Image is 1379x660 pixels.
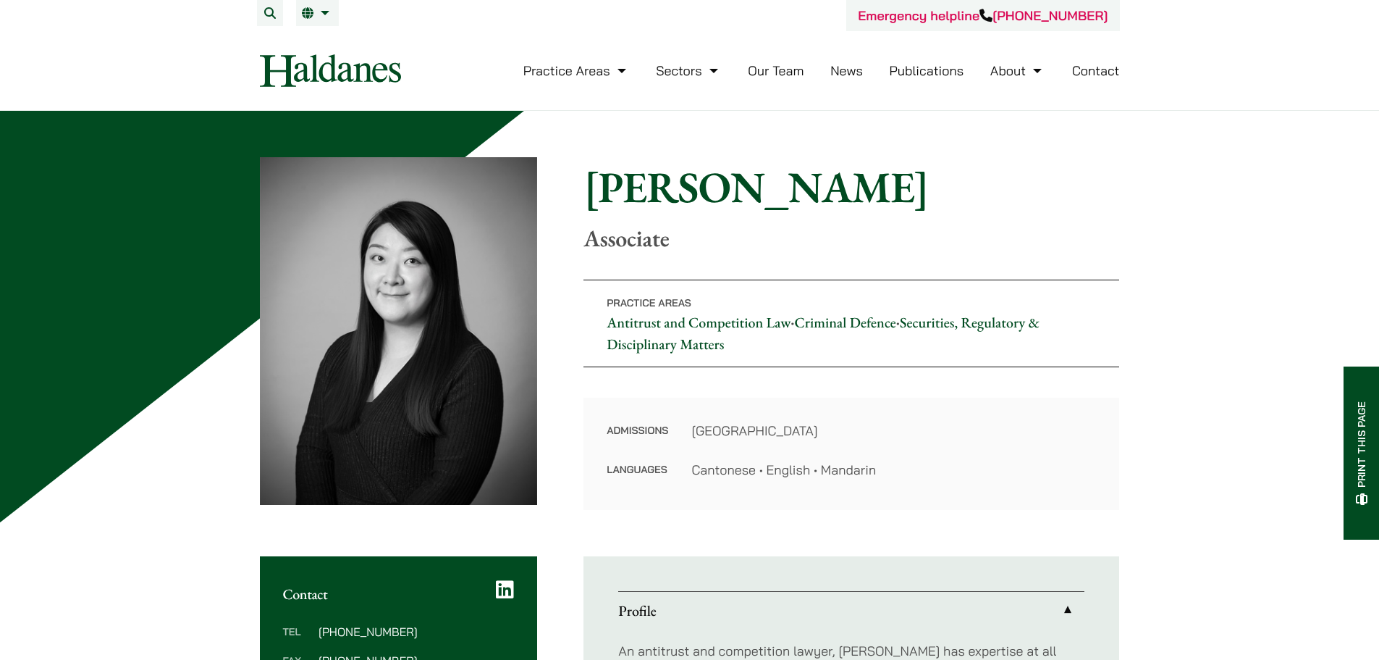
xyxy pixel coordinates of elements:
[656,62,721,79] a: Sectors
[618,592,1084,630] a: Profile
[283,626,313,655] dt: Tel
[607,421,668,460] dt: Admissions
[607,313,1039,354] a: Securities, Regulatory & Disciplinary Matters
[1072,62,1120,79] a: Contact
[583,225,1119,252] p: Associate
[302,7,333,19] a: EN
[748,62,804,79] a: Our Team
[583,161,1119,213] h1: [PERSON_NAME]
[890,62,964,79] a: Publications
[260,54,401,87] img: Logo of Haldanes
[691,460,1096,480] dd: Cantonese • English • Mandarin
[691,421,1096,440] dd: [GEOGRAPHIC_DATA]
[319,626,514,638] dd: [PHONE_NUMBER]
[858,7,1108,24] a: Emergency helpline[PHONE_NUMBER]
[795,313,896,332] a: Criminal Defence
[523,62,630,79] a: Practice Areas
[496,580,514,600] a: LinkedIn
[607,460,668,480] dt: Languages
[990,62,1045,79] a: About
[283,585,515,603] h2: Contact
[607,313,790,332] a: Antitrust and Competition Law
[583,280,1119,367] p: • •
[830,62,863,79] a: News
[607,296,691,309] span: Practice Areas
